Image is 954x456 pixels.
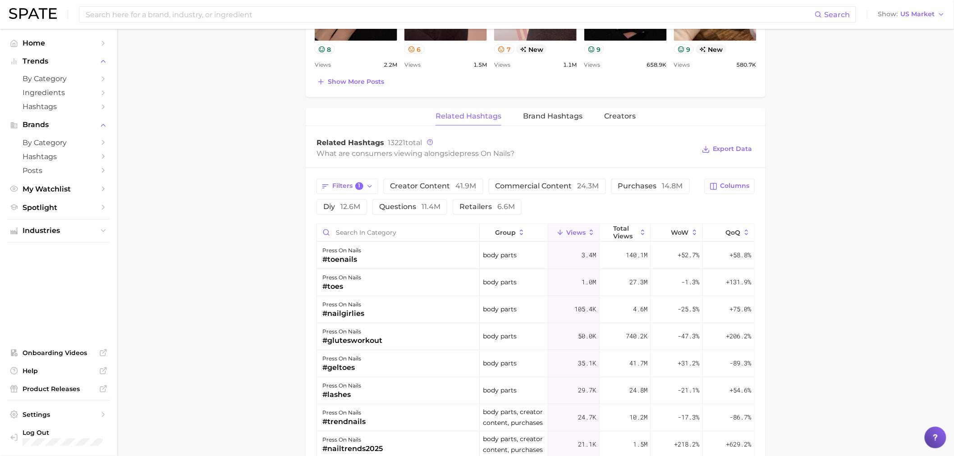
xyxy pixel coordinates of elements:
[7,201,110,214] a: Spotlight
[483,250,517,261] span: body parts
[678,412,699,423] span: -17.3%
[23,152,95,161] span: Hashtags
[584,45,605,54] button: 9
[495,183,599,190] span: commercial content
[317,351,754,378] button: press on nails#geltoesbody parts35.1k41.7m+31.2%-89.3%
[495,229,516,237] span: group
[322,354,361,365] div: press on nails
[317,324,754,351] button: press on nails#glutesworkoutbody parts50.0k740.2k-47.3%+206.2%
[315,76,386,88] button: Show more posts
[729,358,751,369] span: -89.3%
[729,385,751,396] span: +54.6%
[604,113,636,121] span: Creators
[876,9,947,20] button: ShowUS Market
[729,412,751,423] span: -86.7%
[574,304,596,315] span: 105.4k
[322,390,361,401] div: #lashes
[483,331,517,342] span: body parts
[473,59,487,70] span: 1.5m
[316,179,378,194] button: Filters1
[578,182,599,191] span: 24.3m
[322,273,361,283] div: press on nails
[459,204,515,211] span: retailers
[674,439,699,450] span: +218.2%
[901,12,935,17] span: US Market
[705,179,755,194] button: Columns
[674,45,694,54] button: 9
[626,331,647,342] span: 740.2k
[322,444,383,455] div: #nailtrends2025
[316,148,695,160] div: What are consumers viewing alongside ?
[388,139,405,147] span: 13221
[726,277,751,288] span: +131.9%
[322,417,366,428] div: #trendnails
[662,182,683,191] span: 14.8m
[322,327,382,337] div: press on nails
[322,300,364,310] div: press on nails
[23,349,95,357] span: Onboarding Videos
[85,7,815,22] input: Search here for a brand, industry, or ingredient
[456,182,477,191] span: 41.9m
[626,250,647,261] span: 140.1m
[674,59,690,70] span: Views
[7,100,110,114] a: Hashtags
[404,59,421,70] span: Views
[323,204,360,211] span: diy
[317,378,754,405] button: press on nails#lashesbody parts29.7k24.8m-21.1%+54.6%
[23,88,95,97] span: Ingredients
[703,224,754,242] button: QoQ
[404,45,425,54] button: 6
[7,36,110,50] a: Home
[578,439,596,450] span: 21.1k
[322,246,361,256] div: press on nails
[483,358,517,369] span: body parts
[23,39,95,47] span: Home
[23,227,95,235] span: Industries
[23,166,95,175] span: Posts
[647,59,667,70] span: 658.9k
[584,59,601,70] span: Views
[317,242,754,269] button: press on nails#toenailsbody parts3.4m140.1m+52.7%+58.8%
[7,55,110,68] button: Trends
[23,138,95,147] span: by Category
[678,358,699,369] span: +31.2%
[629,385,647,396] span: 24.8m
[355,182,363,191] span: 1
[7,364,110,378] a: Help
[600,224,651,242] button: Total Views
[729,250,751,261] span: +58.8%
[633,304,647,315] span: 4.6m
[379,204,440,211] span: questions
[578,331,596,342] span: 50.0k
[316,139,384,147] span: Related Hashtags
[681,277,699,288] span: -1.3%
[322,381,361,392] div: press on nails
[578,385,596,396] span: 29.7k
[332,182,363,191] span: Filters
[23,57,95,65] span: Trends
[23,121,95,129] span: Brands
[388,139,422,147] span: total
[422,203,440,211] span: 11.4m
[629,277,647,288] span: 27.3m
[23,102,95,111] span: Hashtags
[825,10,850,19] span: Search
[878,12,898,17] span: Show
[713,146,752,153] span: Export Data
[328,78,384,86] span: Show more posts
[483,434,545,456] span: body parts, creator content, purchases
[7,136,110,150] a: by Category
[7,408,110,421] a: Settings
[459,150,510,158] span: press on nails
[322,435,383,446] div: press on nails
[678,304,699,315] span: -25.5%
[483,407,545,429] span: body parts, creator content, purchases
[483,385,517,396] span: body parts
[23,410,95,419] span: Settings
[322,363,361,374] div: #geltoes
[436,113,501,121] span: Related Hashtags
[494,45,514,54] button: 7
[7,72,110,86] a: by Category
[322,408,366,419] div: press on nails
[582,250,596,261] span: 3.4m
